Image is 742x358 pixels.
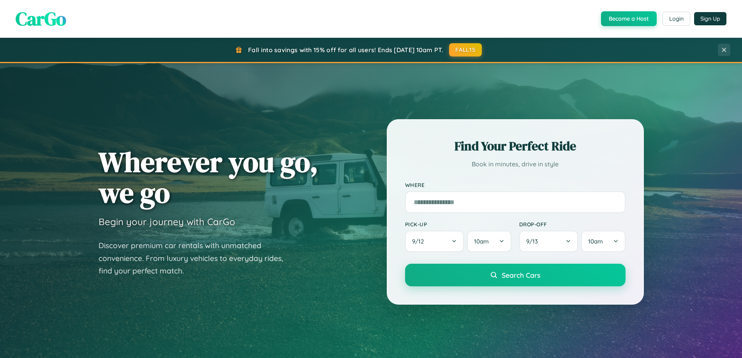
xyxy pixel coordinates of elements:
[601,11,657,26] button: Become a Host
[467,231,511,252] button: 10am
[405,264,626,286] button: Search Cars
[412,238,428,245] span: 9 / 12
[405,138,626,155] h2: Find Your Perfect Ride
[248,46,443,54] span: Fall into savings with 15% off for all users! Ends [DATE] 10am PT.
[405,159,626,170] p: Book in minutes, drive in style
[502,271,540,279] span: Search Cars
[581,231,625,252] button: 10am
[694,12,726,25] button: Sign Up
[519,221,626,227] label: Drop-off
[405,231,464,252] button: 9/12
[405,221,511,227] label: Pick-up
[474,238,489,245] span: 10am
[99,216,235,227] h3: Begin your journey with CarGo
[99,239,293,277] p: Discover premium car rentals with unmatched convenience. From luxury vehicles to everyday rides, ...
[449,43,482,56] button: FALL15
[526,238,542,245] span: 9 / 13
[663,12,690,26] button: Login
[405,182,626,188] label: Where
[519,231,578,252] button: 9/13
[16,6,66,32] span: CarGo
[588,238,603,245] span: 10am
[99,146,318,208] h1: Wherever you go, we go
